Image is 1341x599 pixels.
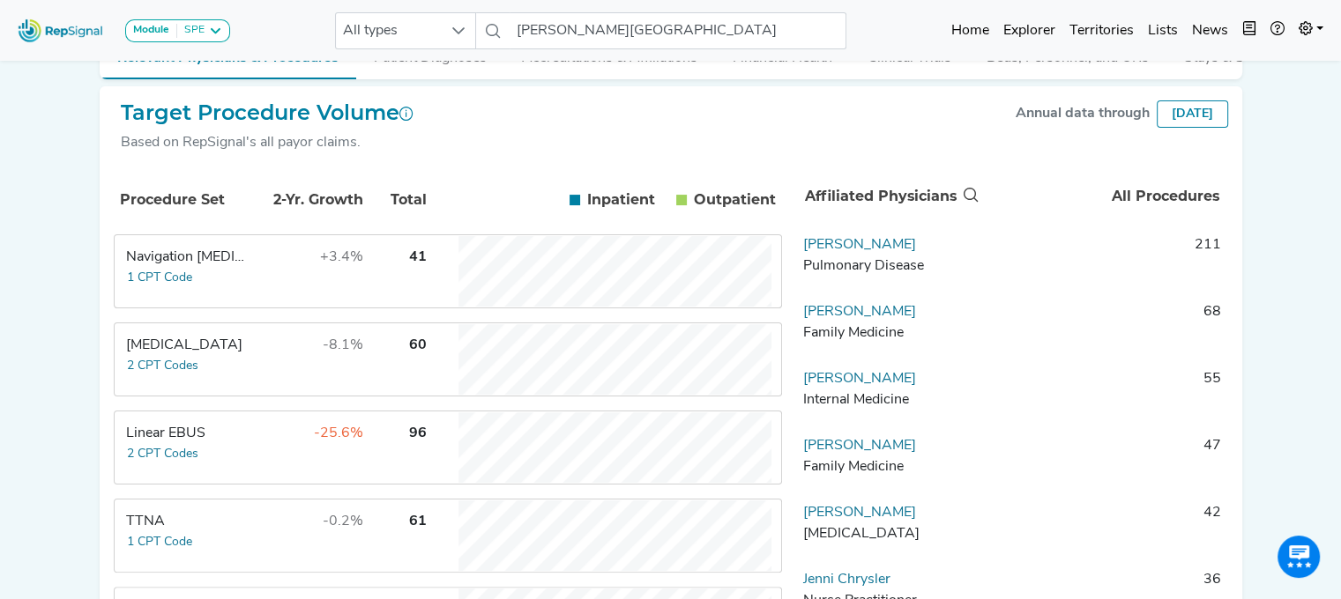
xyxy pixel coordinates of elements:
[803,322,974,344] div: Family Medicine
[694,189,776,211] span: Outpatient
[177,24,205,38] div: SPE
[803,255,974,277] div: Pulmonary Disease
[133,25,169,35] strong: Module
[1141,13,1185,48] a: Lists
[126,532,193,552] button: 1 CPT Code
[126,511,247,532] div: TTNA
[981,435,1228,488] td: 47
[1157,100,1228,128] div: [DATE]
[803,305,916,319] a: [PERSON_NAME]
[797,167,982,226] th: Affiliated Physicians
[323,338,363,352] span: -8.1%
[981,502,1228,555] td: 42
[336,13,442,48] span: All types
[117,170,250,230] th: Procedure Set
[409,338,427,352] span: 60
[126,444,199,464] button: 2 CPT Codes
[803,523,974,544] div: Radiation Oncology
[803,238,916,252] a: [PERSON_NAME]
[803,506,916,520] a: [PERSON_NAME]
[126,335,247,356] div: Transbronchial Biopsy
[803,372,916,386] a: [PERSON_NAME]
[323,514,363,529] span: -0.2%
[409,250,427,264] span: 41
[126,247,247,268] div: Navigation Bronchoscopy
[1016,103,1150,124] div: Annual data through
[803,573,890,587] a: Jenni Chrysler
[803,439,916,453] a: [PERSON_NAME]
[126,423,247,444] div: Linear EBUS
[981,234,1228,287] td: 211
[126,356,199,376] button: 2 CPT Codes
[996,13,1062,48] a: Explorer
[981,368,1228,421] td: 55
[803,456,974,477] div: Family Medicine
[1185,13,1235,48] a: News
[944,13,996,48] a: Home
[368,170,429,230] th: Total
[981,301,1228,354] td: 68
[1235,13,1263,48] button: Intel Book
[125,19,230,42] button: ModuleSPE
[587,189,655,211] span: Inpatient
[409,426,427,440] span: 96
[982,167,1227,226] th: All Procedures
[409,514,427,529] span: 61
[1062,13,1141,48] a: Territories
[510,12,846,49] input: Search a physician or facility
[314,426,363,440] span: -25.6%
[121,132,413,153] div: Based on RepSignal's all payor claims.
[251,170,366,230] th: 2-Yr. Growth
[121,100,413,126] h2: Target Procedure Volume
[320,250,363,264] span: +3.4%
[803,389,974,410] div: Internal Medicine
[126,268,193,288] button: 1 CPT Code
